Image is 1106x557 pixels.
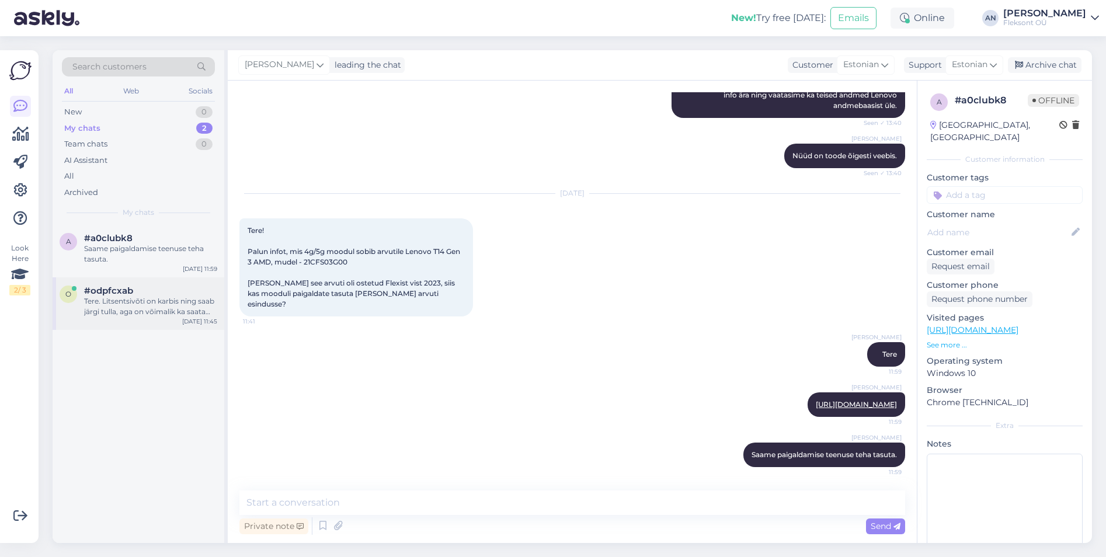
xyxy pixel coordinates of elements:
[927,291,1032,307] div: Request phone number
[851,134,902,143] span: [PERSON_NAME]
[64,106,82,118] div: New
[84,286,133,296] span: #odpfcxab
[858,119,902,127] span: Seen ✓ 13:40
[1003,18,1086,27] div: Fleksont OÜ
[927,340,1083,350] p: See more ...
[248,226,462,308] span: Tere! Palun infot, mis 4g/5g moodul sobib arvutile Lenovo T14 Gen 3 AMD, mudel - 21CFS03G00 [PERS...
[858,417,902,426] span: 11:59
[1003,9,1099,27] a: [PERSON_NAME]Fleksont OÜ
[66,237,71,246] span: a
[62,83,75,99] div: All
[9,60,32,82] img: Askly Logo
[196,123,213,134] div: 2
[64,187,98,199] div: Archived
[927,355,1083,367] p: Operating system
[84,296,217,317] div: Tere. Litsentsivõti on karbis ning saab järgi tulla, aga on võimalik ka saata foto koodist kliend...
[1008,57,1081,73] div: Archive chat
[955,93,1028,107] div: # a0clubk8
[792,151,897,160] span: Nüüd on toode õigesti veebis.
[1028,94,1079,107] span: Offline
[84,233,133,243] span: #a0clubk8
[330,59,401,71] div: leading the chat
[952,58,987,71] span: Estonian
[186,83,215,99] div: Socials
[927,259,994,274] div: Request email
[851,383,902,392] span: [PERSON_NAME]
[927,384,1083,396] p: Browser
[123,207,154,218] span: My chats
[9,285,30,295] div: 2 / 3
[183,264,217,273] div: [DATE] 11:59
[65,290,71,298] span: o
[858,468,902,476] span: 11:59
[196,106,213,118] div: 0
[851,333,902,342] span: [PERSON_NAME]
[891,8,954,29] div: Online
[927,312,1083,324] p: Visited pages
[904,59,942,71] div: Support
[239,518,308,534] div: Private note
[121,83,141,99] div: Web
[64,123,100,134] div: My chats
[927,154,1083,165] div: Customer information
[72,61,147,73] span: Search customers
[927,186,1083,204] input: Add a tag
[731,12,756,23] b: New!
[830,7,877,29] button: Emails
[927,396,1083,409] p: Chrome [TECHNICAL_ID]
[788,59,833,71] div: Customer
[816,400,897,409] a: [URL][DOMAIN_NAME]
[927,420,1083,431] div: Extra
[937,98,942,106] span: a
[858,367,902,376] span: 11:59
[927,172,1083,184] p: Customer tags
[930,119,1059,144] div: [GEOGRAPHIC_DATA], [GEOGRAPHIC_DATA]
[927,208,1083,221] p: Customer name
[927,279,1083,291] p: Customer phone
[982,10,999,26] div: AN
[927,226,1069,239] input: Add name
[182,317,217,326] div: [DATE] 11:45
[9,243,30,295] div: Look Here
[843,58,879,71] span: Estonian
[858,169,902,177] span: Seen ✓ 13:40
[731,11,826,25] div: Try free [DATE]:
[64,170,74,182] div: All
[927,367,1083,380] p: Windows 10
[64,138,107,150] div: Team chats
[871,521,900,531] span: Send
[64,155,107,166] div: AI Assistant
[927,438,1083,450] p: Notes
[882,350,897,358] span: Tere
[84,243,217,264] div: Saame paigaldamise teenuse teha tasuta.
[1003,9,1086,18] div: [PERSON_NAME]
[927,325,1018,335] a: [URL][DOMAIN_NAME]
[851,433,902,442] span: [PERSON_NAME]
[245,58,314,71] span: [PERSON_NAME]
[243,317,287,326] span: 11:41
[239,188,905,199] div: [DATE]
[196,138,213,150] div: 0
[752,450,897,459] span: Saame paigaldamise teenuse teha tasuta.
[927,246,1083,259] p: Customer email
